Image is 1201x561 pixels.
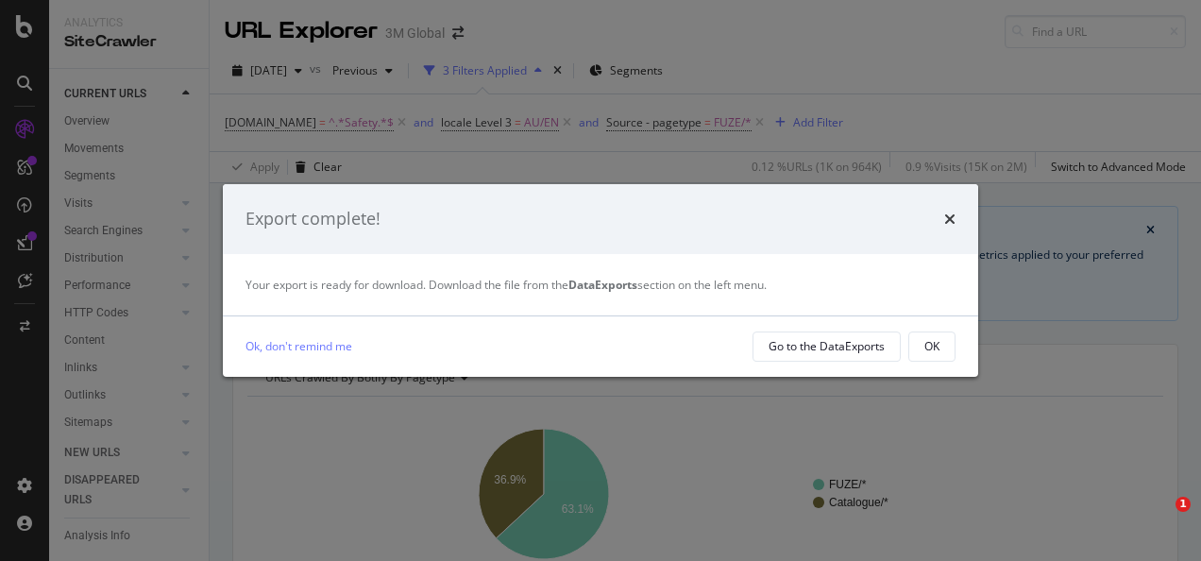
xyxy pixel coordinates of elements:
div: modal [223,184,978,377]
div: OK [924,338,939,354]
span: 1 [1176,497,1191,512]
iframe: Intercom live chat [1137,497,1182,542]
button: OK [908,331,956,362]
div: Your export is ready for download. Download the file from the [245,277,956,293]
a: Ok, don't remind me [245,336,352,356]
div: Go to the DataExports [769,338,885,354]
button: Go to the DataExports [753,331,901,362]
span: section on the left menu. [568,277,767,293]
div: times [944,207,956,231]
strong: DataExports [568,277,637,293]
div: Export complete! [245,207,381,231]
